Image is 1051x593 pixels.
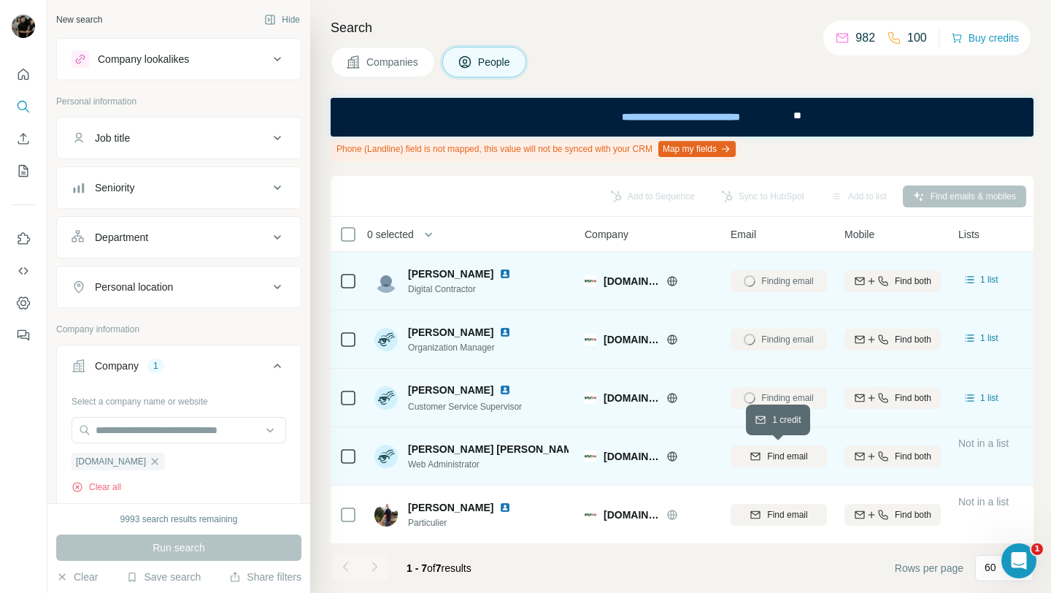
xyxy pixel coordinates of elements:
span: [PERSON_NAME] [408,500,493,515]
button: Find email [731,504,827,526]
button: Feedback [12,322,35,348]
div: Seniority [95,180,134,195]
button: Find both [844,387,941,409]
span: Email [731,227,756,242]
img: Logo of golfdiscount.com [585,451,596,462]
div: 9993 search results remaining [120,513,238,526]
span: [DOMAIN_NAME] [604,332,659,347]
span: Find both [895,450,931,463]
span: Web Administrator [408,458,569,471]
div: Department [95,230,148,245]
div: Select a company name or website [72,389,286,408]
button: Company1 [57,348,301,389]
button: Save search [126,570,201,584]
span: 1 list [980,273,998,286]
span: Find email [767,450,807,463]
span: Not in a list [958,437,1009,449]
img: Logo of golfdiscount.com [585,275,596,287]
button: Buy credits [951,28,1019,48]
button: Map my fields [658,141,736,157]
button: Personal location [57,269,301,305]
span: People [478,55,512,69]
img: Avatar [12,15,35,38]
button: Search [12,93,35,120]
span: Companies [366,55,420,69]
span: [PERSON_NAME] [408,325,493,340]
button: Dashboard [12,290,35,316]
button: Share filters [229,570,301,584]
span: [DOMAIN_NAME] [76,455,146,468]
button: Quick start [12,61,35,88]
p: Personal information [56,95,301,108]
span: Find both [895,391,931,405]
img: LinkedIn logo [499,384,511,396]
img: LinkedIn logo [499,326,511,338]
div: Phone (Landline) field is not mapped, this value will not be synced with your CRM [331,137,739,161]
span: [DOMAIN_NAME] [604,274,659,288]
iframe: Intercom live chat [1001,543,1036,578]
button: Department [57,220,301,255]
button: Hide [254,9,310,31]
button: Find both [844,329,941,351]
span: 7 [436,562,442,574]
span: Organization Manager [408,341,517,354]
span: of [427,562,436,574]
p: 100 [907,29,927,47]
span: Not in a list [958,496,1009,508]
div: Company lookalikes [98,52,189,66]
div: Job title [95,131,130,145]
span: Customer Service Supervisor [408,402,522,412]
img: Avatar [374,386,398,410]
span: Find both [895,333,931,346]
div: 1 [147,359,164,372]
span: Find both [895,275,931,288]
div: Company [95,359,139,373]
iframe: Banner [331,98,1033,137]
span: [PERSON_NAME] [PERSON_NAME] [408,442,582,456]
span: Particulier [408,516,517,529]
button: Find both [844,445,941,467]
button: Job title [57,120,301,156]
span: [PERSON_NAME] [408,383,493,397]
img: Avatar [374,445,398,468]
img: Avatar [374,328,398,351]
button: Find both [844,270,941,292]
span: Digital Contractor [408,283,517,296]
span: results [407,562,471,574]
p: 60 [985,560,996,575]
button: Use Surfe API [12,258,35,284]
img: Logo of golfdiscount.com [585,392,596,404]
p: 982 [855,29,875,47]
span: [DOMAIN_NAME] [604,391,659,405]
span: 1 - 7 [407,562,427,574]
img: LinkedIn logo [499,502,511,513]
img: Avatar [374,269,398,293]
button: Company lookalikes [57,42,301,77]
span: 0 selected [367,227,414,242]
span: [DOMAIN_NAME] [604,508,659,522]
span: Company [585,227,628,242]
img: Avatar [374,503,398,527]
button: Use Surfe on LinkedIn [12,226,35,252]
button: My lists [12,158,35,184]
button: Find email [731,445,827,467]
span: 1 list [980,391,998,405]
span: Find both [895,508,931,521]
span: [PERSON_NAME] [408,267,493,281]
span: Lists [958,227,979,242]
img: LinkedIn logo [499,268,511,280]
span: Find email [767,508,807,521]
button: Seniority [57,170,301,205]
img: Logo of golfdiscount.com [585,509,596,521]
button: Clear [56,570,98,584]
span: 1 [1031,543,1043,555]
img: Logo of golfdiscount.com [585,334,596,345]
div: Personal location [95,280,173,294]
span: Mobile [844,227,874,242]
button: Enrich CSV [12,126,35,152]
button: Clear all [72,481,121,494]
div: New search [56,13,102,26]
h4: Search [331,18,1033,38]
span: 1 list [980,332,998,345]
